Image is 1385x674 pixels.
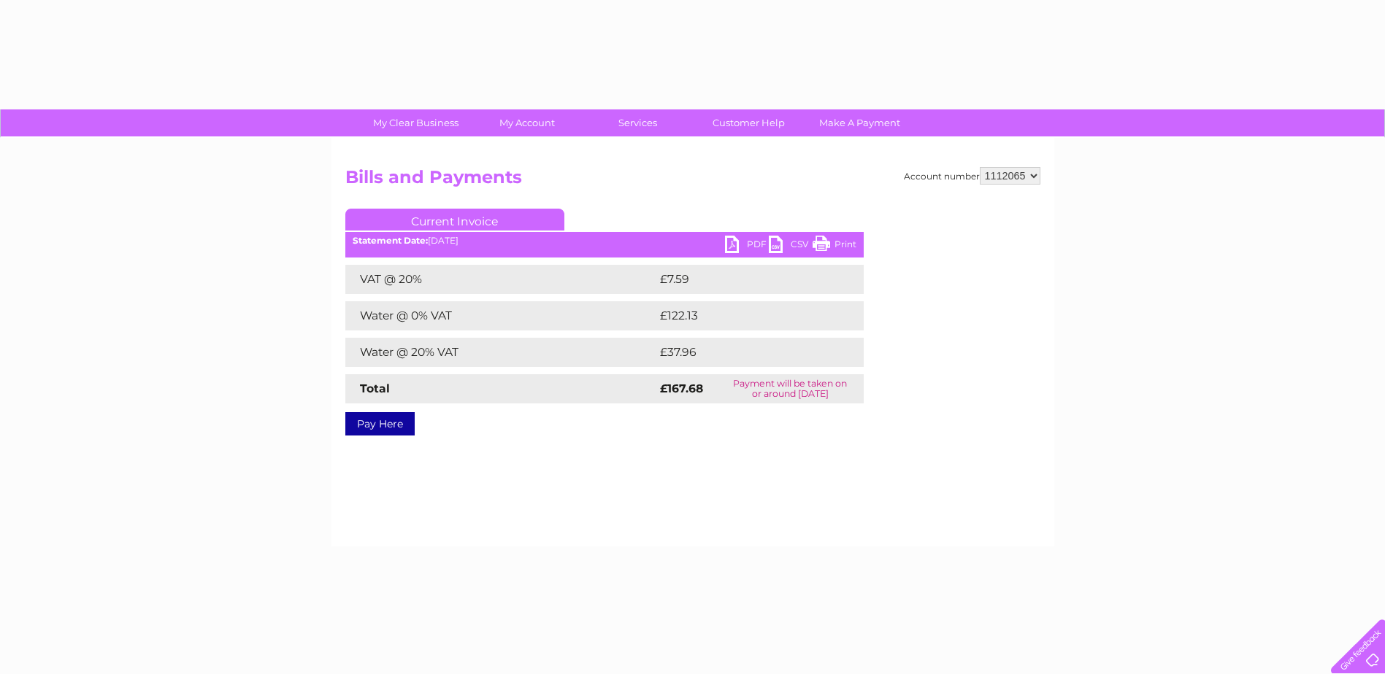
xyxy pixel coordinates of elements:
[799,109,920,136] a: Make A Payment
[725,236,769,257] a: PDF
[356,109,476,136] a: My Clear Business
[345,338,656,367] td: Water @ 20% VAT
[813,236,856,257] a: Print
[656,265,829,294] td: £7.59
[660,381,703,395] strong: £167.68
[345,167,1040,195] h2: Bills and Payments
[345,209,564,231] a: Current Invoice
[656,301,835,330] td: £122.13
[656,338,834,367] td: £37.96
[345,265,656,294] td: VAT @ 20%
[345,301,656,330] td: Water @ 0% VAT
[345,412,415,435] a: Pay Here
[904,167,1040,185] div: Account number
[578,109,698,136] a: Services
[769,236,813,257] a: CSV
[688,109,809,136] a: Customer Help
[467,109,587,136] a: My Account
[717,374,864,403] td: Payment will be taken on or around [DATE]
[360,381,390,395] strong: Total
[353,235,428,246] b: Statement Date:
[345,236,864,246] div: [DATE]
